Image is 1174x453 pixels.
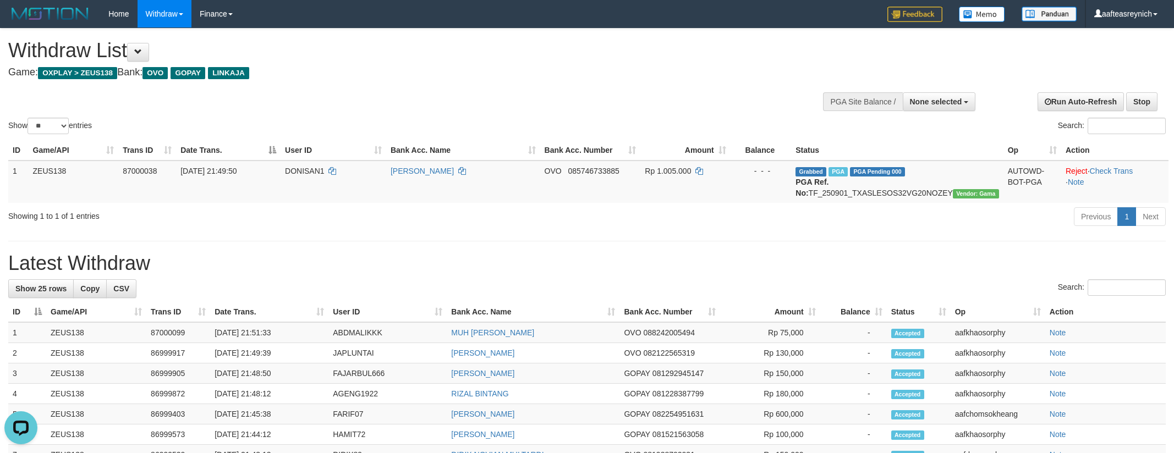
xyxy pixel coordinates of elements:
[146,424,210,445] td: 86999573
[624,389,650,398] span: GOPAY
[1003,140,1061,161] th: Op: activate to sort column ascending
[391,167,454,175] a: [PERSON_NAME]
[820,363,887,384] td: -
[8,279,74,298] a: Show 25 rows
[210,424,328,445] td: [DATE] 21:44:12
[8,404,46,424] td: 5
[823,92,902,111] div: PGA Site Balance /
[731,140,792,161] th: Balance
[451,410,514,418] a: [PERSON_NAME]
[720,302,820,322] th: Amount: activate to sort column ascending
[73,279,107,298] a: Copy
[8,67,772,78] h4: Game: Bank:
[1088,279,1166,296] input: Search:
[1135,207,1166,226] a: Next
[210,322,328,343] td: [DATE] 21:51:33
[720,384,820,404] td: Rp 180,000
[451,328,534,337] a: MUH [PERSON_NAME]
[46,404,146,424] td: ZEUS138
[210,363,328,384] td: [DATE] 21:48:50
[796,178,829,197] b: PGA Ref. No:
[951,363,1045,384] td: aafkhaosorphy
[328,302,447,322] th: User ID: activate to sort column ascending
[8,140,29,161] th: ID
[545,167,562,175] span: OVO
[540,140,641,161] th: Bank Acc. Number: activate to sort column ascending
[281,140,386,161] th: User ID: activate to sort column ascending
[1003,161,1061,203] td: AUTOWD-BOT-PGA
[951,302,1045,322] th: Op: activate to sort column ascending
[829,167,848,176] span: Marked by aafchomsokheang
[891,349,924,358] span: Accepted
[624,369,650,378] span: GOPAY
[652,410,704,418] span: Copy 082254951631 to clipboard
[644,328,695,337] span: Copy 088242005494 to clipboard
[386,140,540,161] th: Bank Acc. Name: activate to sort column ascending
[46,424,146,445] td: ZEUS138
[176,140,281,161] th: Date Trans.: activate to sort column descending
[1050,389,1066,398] a: Note
[451,349,514,357] a: [PERSON_NAME]
[451,389,508,398] a: RIZAL BINTANG
[123,167,157,175] span: 87000038
[106,279,136,298] a: CSV
[328,424,447,445] td: HAMIT72
[451,430,514,439] a: [PERSON_NAME]
[820,384,887,404] td: -
[1050,349,1066,357] a: Note
[1068,178,1084,186] a: Note
[146,363,210,384] td: 86999905
[447,302,619,322] th: Bank Acc. Name: activate to sort column ascending
[171,67,205,79] span: GOPAY
[624,349,641,357] span: OVO
[891,329,924,338] span: Accepted
[1038,92,1124,111] a: Run Auto-Refresh
[28,118,69,134] select: Showentries
[720,343,820,363] td: Rp 130,000
[951,384,1045,404] td: aafkhaosorphy
[644,349,695,357] span: Copy 082122565319 to clipboard
[146,322,210,343] td: 87000099
[891,410,924,419] span: Accepted
[1066,167,1088,175] a: Reject
[210,343,328,363] td: [DATE] 21:49:39
[29,140,119,161] th: Game/API: activate to sort column ascending
[624,410,650,418] span: GOPAY
[8,206,481,222] div: Showing 1 to 1 of 1 entries
[8,5,92,22] img: MOTION_logo.png
[328,322,447,343] td: ABDMALIKKK
[951,322,1045,343] td: aafkhaosorphy
[180,167,237,175] span: [DATE] 21:49:50
[820,424,887,445] td: -
[624,430,650,439] span: GOPAY
[146,343,210,363] td: 86999917
[1058,279,1166,296] label: Search:
[1061,161,1168,203] td: · ·
[951,424,1045,445] td: aafkhaosorphy
[46,322,146,343] td: ZEUS138
[29,161,119,203] td: ZEUS138
[1045,302,1166,322] th: Action
[820,302,887,322] th: Balance: activate to sort column ascending
[8,322,46,343] td: 1
[1090,167,1133,175] a: Check Trans
[1126,92,1157,111] a: Stop
[791,140,1003,161] th: Status
[720,424,820,445] td: Rp 100,000
[624,328,641,337] span: OVO
[46,384,146,404] td: ZEUS138
[1050,430,1066,439] a: Note
[118,140,176,161] th: Trans ID: activate to sort column ascending
[652,389,704,398] span: Copy 081228387799 to clipboard
[46,302,146,322] th: Game/API: activate to sort column ascending
[46,363,146,384] td: ZEUS138
[328,384,447,404] td: AGENG1922
[1058,118,1166,134] label: Search:
[720,404,820,424] td: Rp 600,000
[891,430,924,440] span: Accepted
[820,322,887,343] td: -
[953,189,999,198] span: Vendor URL: https://trx31.1velocity.biz
[142,67,168,79] span: OVO
[46,343,146,363] td: ZEUS138
[8,363,46,384] td: 3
